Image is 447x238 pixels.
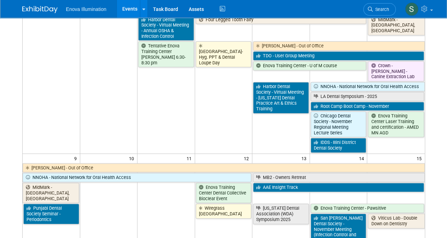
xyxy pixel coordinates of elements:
[311,102,424,111] a: Root Camp Boot Camp - November
[368,15,424,35] a: MidMark - [GEOGRAPHIC_DATA], [GEOGRAPHIC_DATA]
[311,138,366,152] a: IDDS - Illini District Dental Society
[363,3,396,16] a: Search
[23,183,79,203] a: MidMark - [GEOGRAPHIC_DATA], [GEOGRAPHIC_DATA]
[405,2,418,16] img: Sam Colton
[253,204,309,224] a: [US_STATE] Dental Association (WDA) Symposium 2025
[253,173,424,182] a: MB2 - Owners Retreat
[196,204,252,218] a: Wiregrass [GEOGRAPHIC_DATA]
[23,173,252,182] a: NNOHA - National Network for Oral Health Access
[311,82,425,91] a: NNOHA - National Network for Oral Health Access
[253,82,309,114] a: Harbor Dental Society - Virtual Meeting - [US_STATE] Dental Practice Art & Ethics Training
[196,15,366,24] a: Four Legged Tooth Fairy
[138,15,194,41] a: Harbor Dental Society - Virtual Meeting - Annual OSHA & Infection Control
[311,92,424,101] a: LA Dental Symposium - 2025
[358,154,367,163] span: 14
[253,51,424,60] a: TDO - User Group Meeting
[311,204,424,213] a: Enova Training Center - Pawsitive
[253,183,424,192] a: AAE Insight Track
[368,214,424,228] a: Viticus Lab - Double Down on Dentistry
[186,154,195,163] span: 11
[22,6,58,13] img: ExhibitDay
[23,204,79,224] a: Punjabi Dental Society Seminar - Periodontics
[373,7,389,12] span: Search
[196,183,252,203] a: Enova Training Center Dental Collective Bioclear Event
[301,154,310,163] span: 13
[416,154,425,163] span: 15
[311,111,366,137] a: Chicago Dental Society - November Regional Meeting Lecture Series
[243,154,252,163] span: 12
[253,41,424,51] a: [PERSON_NAME] - Out of Office
[196,41,252,67] a: [GEOGRAPHIC_DATA]-Hyg. PPT & Dental Loupe Day
[128,154,137,163] span: 10
[23,163,425,173] a: [PERSON_NAME] - Out of Office
[368,61,424,81] a: Crown - [PERSON_NAME] - Canine Extraction Lab
[73,154,80,163] span: 9
[368,111,424,137] a: Enova Training Center Laser Training and certification - AMED MN AGD
[138,41,194,67] a: Tentative Enova Training Center [PERSON_NAME] 6:30-8:30 pm
[66,6,106,12] span: Enova Illumination
[253,61,366,70] a: Enova Training Center - U of M course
